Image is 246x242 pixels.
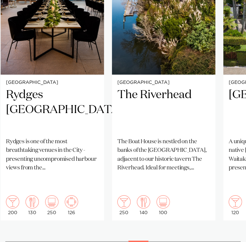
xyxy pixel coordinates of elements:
[26,195,39,209] img: dining.png
[6,138,99,172] p: Rydges is one of the most breathtaking venues in the City - presenting uncompromised harbour view...
[117,195,131,209] img: cocktail.png
[65,195,78,209] img: meeting.png
[26,195,39,215] div: 130
[117,88,210,132] h2: The Riverhead
[6,195,19,209] img: cocktail.png
[157,195,170,209] img: theatre.png
[45,195,59,209] img: theatre.png
[45,195,59,215] div: 250
[229,195,242,215] div: 120
[157,195,170,215] div: 100
[6,80,99,85] small: [GEOGRAPHIC_DATA]
[137,195,150,215] div: 140
[137,195,150,209] img: dining.png
[117,195,131,215] div: 250
[117,138,210,172] p: The Boat House is nestled on the banks of the [GEOGRAPHIC_DATA], adjacent to our historic tavern ...
[6,195,19,215] div: 200
[6,88,99,132] h2: Rydges [GEOGRAPHIC_DATA]
[117,80,210,85] small: [GEOGRAPHIC_DATA]
[65,195,78,215] div: 126
[229,195,242,209] img: cocktail.png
